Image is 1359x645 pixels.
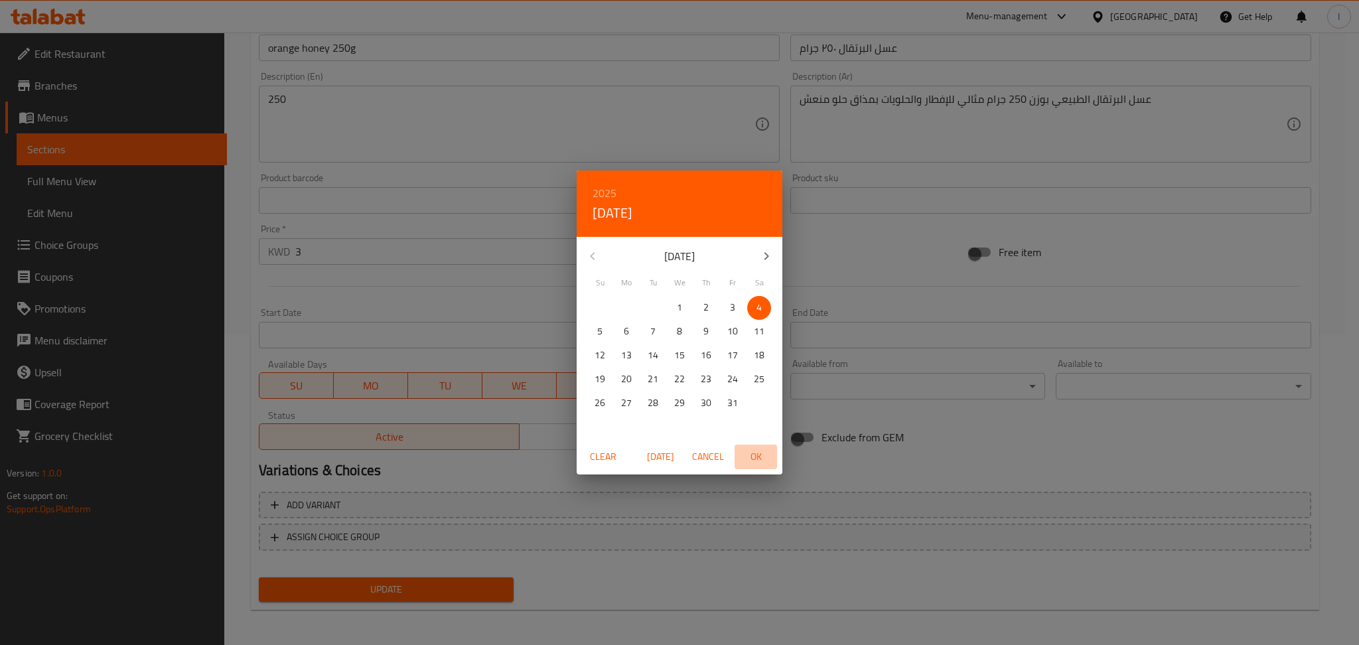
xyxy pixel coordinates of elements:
p: 29 [674,395,685,411]
button: [DATE] [593,202,632,224]
button: OK [735,445,777,469]
p: 16 [701,347,711,364]
span: Sa [747,277,771,289]
p: 2 [703,299,709,316]
p: 25 [754,371,764,388]
p: 26 [595,395,605,411]
p: 12 [595,347,605,364]
button: 22 [668,368,691,392]
button: 3 [721,296,745,320]
span: We [668,277,691,289]
button: 25 [747,368,771,392]
span: Clear [587,449,619,465]
button: 23 [694,368,718,392]
button: Clear [582,445,624,469]
button: 30 [694,392,718,415]
button: 12 [588,344,612,368]
p: 30 [701,395,711,411]
button: 8 [668,320,691,344]
p: 17 [727,347,738,364]
p: 13 [621,347,632,364]
button: 9 [694,320,718,344]
button: 28 [641,392,665,415]
button: 26 [588,392,612,415]
button: 14 [641,344,665,368]
button: 5 [588,320,612,344]
p: 1 [677,299,682,316]
button: 6 [614,320,638,344]
button: 27 [614,392,638,415]
button: 19 [588,368,612,392]
button: 10 [721,320,745,344]
p: 10 [727,323,738,340]
p: 24 [727,371,738,388]
p: 20 [621,371,632,388]
button: 17 [721,344,745,368]
p: 5 [597,323,603,340]
span: Mo [614,277,638,289]
span: Su [588,277,612,289]
p: 15 [674,347,685,364]
p: 23 [701,371,711,388]
p: 9 [703,323,709,340]
button: 4 [747,296,771,320]
p: 4 [756,299,762,316]
p: 3 [730,299,735,316]
button: 13 [614,344,638,368]
button: Cancel [687,445,729,469]
button: 7 [641,320,665,344]
p: 22 [674,371,685,388]
p: 19 [595,371,605,388]
span: Tu [641,277,665,289]
p: 11 [754,323,764,340]
span: OK [740,449,772,465]
p: 14 [648,347,658,364]
button: 29 [668,392,691,415]
p: 7 [650,323,656,340]
p: 8 [677,323,682,340]
p: 28 [648,395,658,411]
span: Cancel [692,449,724,465]
p: 31 [727,395,738,411]
p: 27 [621,395,632,411]
p: 6 [624,323,629,340]
button: 24 [721,368,745,392]
button: 31 [721,392,745,415]
span: [DATE] [644,449,676,465]
button: 16 [694,344,718,368]
p: [DATE] [608,248,751,264]
button: 18 [747,344,771,368]
button: 11 [747,320,771,344]
button: 15 [668,344,691,368]
p: 18 [754,347,764,364]
button: 2025 [593,184,616,202]
button: 2 [694,296,718,320]
button: 21 [641,368,665,392]
span: Fr [721,277,745,289]
button: 20 [614,368,638,392]
span: Th [694,277,718,289]
button: 1 [668,296,691,320]
p: 21 [648,371,658,388]
button: [DATE] [639,445,681,469]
